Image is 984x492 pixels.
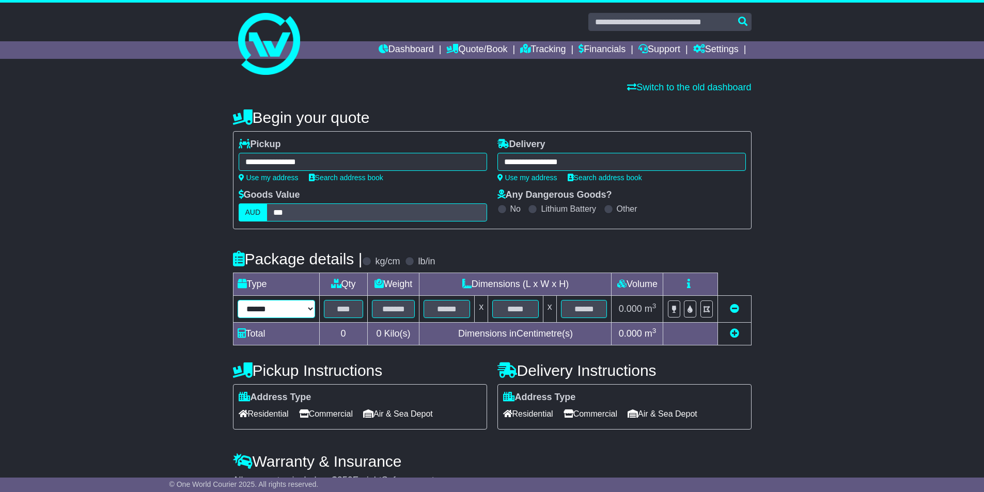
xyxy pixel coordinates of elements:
td: Total [233,323,319,345]
a: Switch to the old dashboard [627,82,751,92]
a: Tracking [520,41,566,59]
td: Volume [612,273,663,296]
h4: Begin your quote [233,109,752,126]
label: Pickup [239,139,281,150]
td: Dimensions (L x W x H) [419,273,612,296]
sup: 3 [652,327,657,335]
td: 0 [319,323,367,345]
td: x [475,296,488,323]
td: Dimensions in Centimetre(s) [419,323,612,345]
a: Dashboard [379,41,434,59]
td: x [543,296,556,323]
label: Address Type [503,392,576,403]
label: Any Dangerous Goods? [497,189,612,201]
label: Delivery [497,139,545,150]
div: All our quotes include a $ FreightSafe warranty. [233,475,752,486]
label: Goods Value [239,189,300,201]
span: m [645,328,657,339]
span: 0.000 [619,328,642,339]
span: 250 [337,475,353,485]
td: Qty [319,273,367,296]
span: Air & Sea Depot [628,406,697,422]
td: Type [233,273,319,296]
a: Use my address [497,173,557,182]
label: AUD [239,203,268,221]
label: Lithium Battery [541,204,596,214]
span: 0.000 [619,304,642,314]
a: Settings [693,41,739,59]
td: Weight [367,273,419,296]
span: Commercial [299,406,353,422]
span: Residential [239,406,289,422]
span: Air & Sea Depot [363,406,433,422]
label: lb/in [418,256,435,267]
a: Search address book [309,173,383,182]
span: © One World Courier 2025. All rights reserved. [169,480,319,488]
td: Kilo(s) [367,323,419,345]
label: Other [617,204,637,214]
h4: Warranty & Insurance [233,453,752,470]
a: Add new item [730,328,739,339]
a: Financials [579,41,626,59]
label: Address Type [239,392,311,403]
a: Support [638,41,680,59]
sup: 3 [652,302,657,310]
label: No [510,204,521,214]
a: Use my address [239,173,299,182]
h4: Pickup Instructions [233,362,487,379]
span: 0 [376,328,381,339]
h4: Package details | [233,250,363,267]
a: Remove this item [730,304,739,314]
span: Residential [503,406,553,422]
span: Commercial [564,406,617,422]
a: Search address book [568,173,642,182]
h4: Delivery Instructions [497,362,752,379]
span: m [645,304,657,314]
label: kg/cm [375,256,400,267]
a: Quote/Book [446,41,507,59]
